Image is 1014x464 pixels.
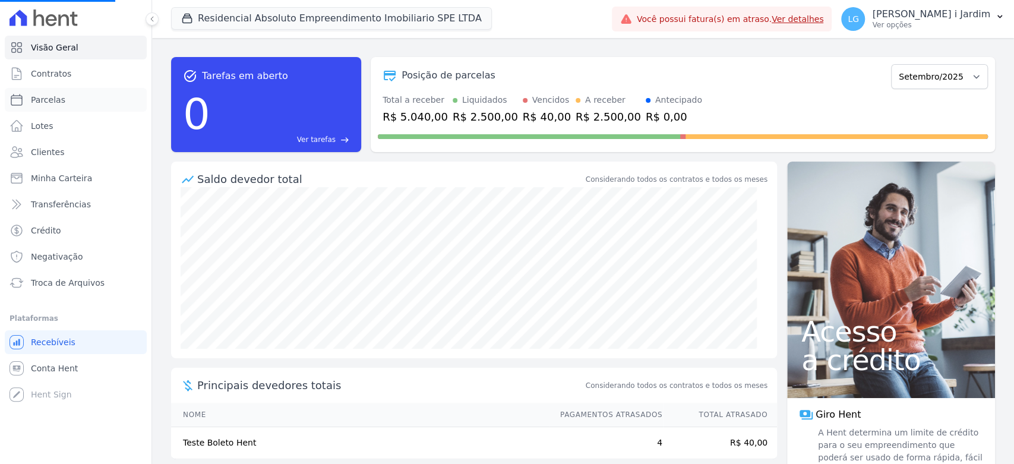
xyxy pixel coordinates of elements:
a: Lotes [5,114,147,138]
div: Total a receber [383,94,448,106]
span: Conta Hent [31,362,78,374]
a: Crédito [5,219,147,242]
div: A receber [585,94,626,106]
button: LG [PERSON_NAME] i Jardim Ver opções [832,2,1014,36]
th: Pagamentos Atrasados [549,403,663,427]
td: 4 [549,427,663,459]
div: Plataformas [10,311,142,326]
a: Clientes [5,140,147,164]
span: Parcelas [31,94,65,106]
span: LG [848,15,859,23]
div: Considerando todos os contratos e todos os meses [586,174,767,185]
p: [PERSON_NAME] i Jardim [872,8,990,20]
span: Lotes [31,120,53,132]
span: Clientes [31,146,64,158]
span: task_alt [183,69,197,83]
span: Minha Carteira [31,172,92,184]
th: Total Atrasado [663,403,777,427]
span: a crédito [801,346,981,374]
a: Negativação [5,245,147,269]
span: Crédito [31,225,61,236]
span: Recebíveis [31,336,75,348]
span: Considerando todos os contratos e todos os meses [586,380,767,391]
p: Ver opções [872,20,990,30]
div: Liquidados [462,94,507,106]
span: Contratos [31,68,71,80]
a: Contratos [5,62,147,86]
span: east [340,135,349,144]
div: Antecipado [655,94,702,106]
span: Principais devedores totais [197,377,583,393]
button: Residencial Absoluto Empreendimento Imobiliario SPE LTDA [171,7,492,30]
a: Ver tarefas east [215,134,349,145]
span: Tarefas em aberto [202,69,288,83]
div: Posição de parcelas [402,68,495,83]
a: Parcelas [5,88,147,112]
span: Giro Hent [816,408,861,422]
div: R$ 0,00 [646,109,702,125]
div: R$ 40,00 [523,109,571,125]
a: Conta Hent [5,356,147,380]
td: R$ 40,00 [663,427,777,459]
a: Visão Geral [5,36,147,59]
div: 0 [183,83,210,145]
div: Vencidos [532,94,569,106]
span: Visão Geral [31,42,78,53]
th: Nome [171,403,549,427]
div: R$ 2.500,00 [453,109,518,125]
a: Recebíveis [5,330,147,354]
span: Negativação [31,251,83,263]
a: Troca de Arquivos [5,271,147,295]
div: R$ 5.040,00 [383,109,448,125]
span: Troca de Arquivos [31,277,105,289]
td: Teste Boleto Hent [171,427,549,459]
span: Acesso [801,317,981,346]
span: Transferências [31,198,91,210]
div: R$ 2.500,00 [576,109,641,125]
a: Minha Carteira [5,166,147,190]
a: Transferências [5,192,147,216]
span: Você possui fatura(s) em atraso. [637,13,824,26]
a: Ver detalhes [772,14,824,24]
span: Ver tarefas [297,134,336,145]
div: Saldo devedor total [197,171,583,187]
